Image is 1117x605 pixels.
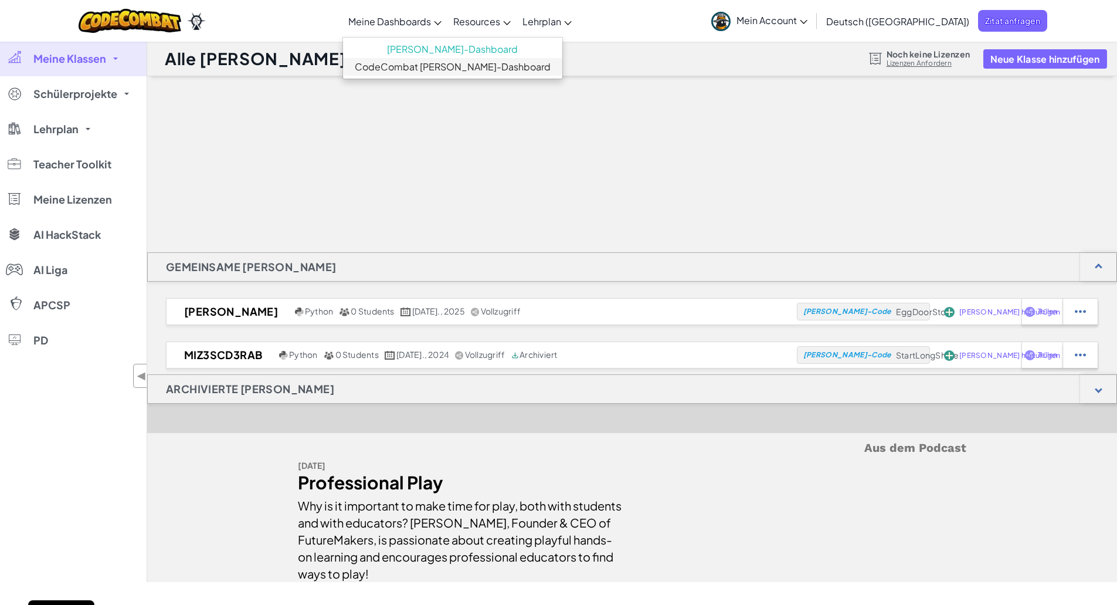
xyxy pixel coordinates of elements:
[471,307,479,316] img: IconShare_Gray.svg
[1038,351,1058,359] span: Teilen
[896,306,952,317] span: EggDoorStop
[351,306,394,316] span: 0 Students
[289,349,317,360] span: Python
[33,89,117,99] span: Schülerprojekte
[944,307,955,317] img: IconAddStudents.svg
[826,15,969,28] span: Deutsch ([GEOGRAPHIC_DATA])
[33,124,79,134] span: Lehrplan
[339,307,349,316] img: MultipleUsers.png
[887,59,970,68] a: Lizenzen Anfordern
[455,351,463,360] img: IconShare_Gray.svg
[1024,350,1035,360] img: IconShare_Purple.svg
[465,349,505,360] span: Vollzugriff
[1024,306,1035,317] img: IconShare_Purple.svg
[33,159,111,170] span: Teacher Toolkit
[803,351,891,359] span: [PERSON_NAME]-Code
[167,346,276,364] h2: MIZ3scd3rab
[959,352,1060,359] span: [PERSON_NAME] hinzufügen
[33,53,106,64] span: Meine Klassen
[33,229,101,240] span: AI HackStack
[33,265,67,275] span: AI Liga
[298,457,623,474] div: [DATE]
[711,12,731,31] img: avatar
[298,491,623,582] div: Why is it important to make time for play, both with students and with educators? [PERSON_NAME], ...
[944,350,955,361] img: IconAddStudents.svg
[959,309,1060,316] span: [PERSON_NAME] hinzufügen
[137,367,147,384] span: ◀
[298,474,623,491] div: Professional Play
[343,40,562,58] a: [PERSON_NAME]-Dashboard
[385,351,395,360] img: calendar.svg
[167,303,797,320] a: [PERSON_NAME] Python 0 Students [DATE]., 2025 Vollzugriff
[396,349,449,360] span: [DATE]., 2024
[33,194,112,205] span: Meine Lizenzen
[736,14,807,26] span: Mein Account
[335,349,379,360] span: 0 Students
[79,9,181,33] img: CodeCombat logo
[305,306,333,316] span: Python
[1075,306,1086,317] img: IconStudentEllipsis.svg
[983,49,1107,69] button: Neue Klasse hinzufügen
[400,307,411,316] img: calendar.svg
[978,10,1047,32] a: Zitat anfragen
[511,350,557,360] div: Archiviert
[803,308,891,315] span: [PERSON_NAME]-Code
[1075,350,1086,360] img: IconStudentEllipsis.svg
[522,15,561,28] span: Lehrplan
[324,351,334,360] img: MultipleUsers.png
[820,5,975,37] a: Deutsch ([GEOGRAPHIC_DATA])
[343,58,562,76] a: CodeCombat [PERSON_NAME]-Dashboard
[148,252,355,282] h1: Gemeinsame [PERSON_NAME]
[887,49,970,59] span: Noch keine Lizenzen
[148,374,352,404] h1: Archivierte [PERSON_NAME]
[348,15,431,28] span: Meine Dashboards
[511,351,520,360] img: IconArchive.svg
[1038,308,1058,315] span: Teilen
[295,307,304,316] img: python.png
[342,5,447,37] a: Meine Dashboards
[453,15,500,28] span: Resources
[167,303,292,320] h2: [PERSON_NAME]
[298,439,966,457] h5: Aus dem Podcast
[187,12,206,30] img: Ozaria
[412,306,465,316] span: [DATE]., 2025
[517,5,578,37] a: Lehrplan
[705,2,813,39] a: Mein Account
[481,306,521,316] span: Vollzugriff
[279,351,288,360] img: python.png
[165,48,347,70] h1: Alle [PERSON_NAME]
[896,350,959,360] span: StartLongShare
[447,5,517,37] a: Resources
